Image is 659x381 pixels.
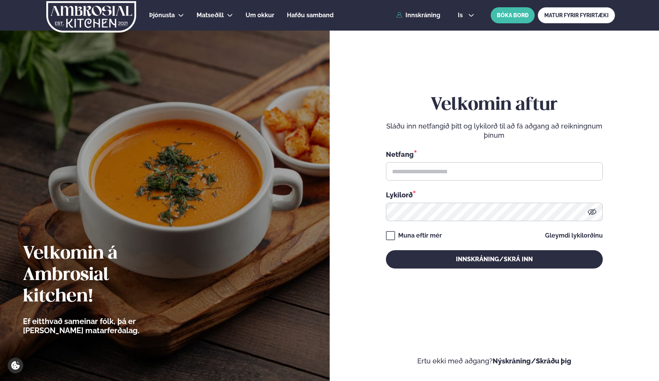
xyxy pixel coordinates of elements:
button: BÓKA BORÐ [491,7,535,23]
span: Matseðill [197,11,224,19]
p: Sláðu inn netfangið þitt og lykilorð til að fá aðgang að reikningnum þínum [386,122,603,140]
a: Innskráning [396,12,440,19]
button: is [452,12,480,18]
button: Innskráning/Skrá inn [386,250,603,269]
span: Hafðu samband [287,11,334,19]
div: Lykilorð [386,190,603,200]
p: Ertu ekki með aðgang? [353,357,636,366]
span: Þjónusta [149,11,175,19]
h2: Velkomin aftur [386,94,603,116]
span: is [458,12,465,18]
a: Cookie settings [8,358,23,373]
span: Um okkur [246,11,274,19]
a: Matseðill [197,11,224,20]
img: logo [46,1,137,33]
a: Gleymdi lykilorðinu [545,233,603,239]
a: Hafðu samband [287,11,334,20]
h2: Velkomin á Ambrosial kitchen! [23,243,182,308]
p: Ef eitthvað sameinar fólk, þá er [PERSON_NAME] matarferðalag. [23,317,182,335]
div: Netfang [386,149,603,159]
a: Um okkur [246,11,274,20]
a: MATUR FYRIR FYRIRTÆKI [538,7,615,23]
a: Nýskráning/Skráðu þig [493,357,571,365]
a: Þjónusta [149,11,175,20]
